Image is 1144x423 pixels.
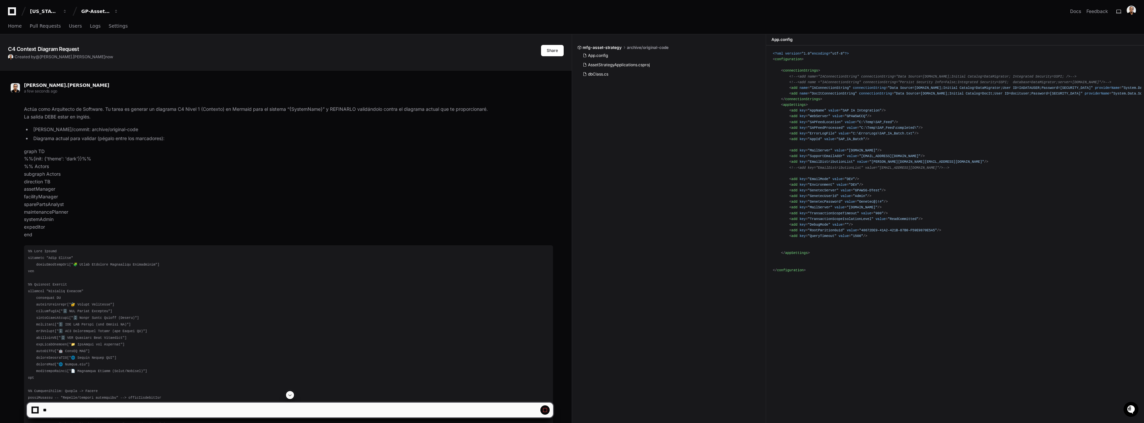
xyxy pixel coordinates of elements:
span: key [799,217,805,221]
span: connectionString [853,86,886,90]
span: mfg-asset-strategy [583,45,622,50]
span: < = = /> [789,205,882,209]
span: add [791,108,797,112]
img: PlayerZero [7,7,20,20]
span: key [799,114,805,118]
span: "SAPFeedProcessed" [808,126,845,130]
app-text-character-animate: C4 Context Diagram Request [8,46,79,52]
button: AssetStrategyApplications.csproj [580,60,757,70]
span: "GPAWSG-DTest" [853,188,882,192]
span: "" [845,223,849,227]
span: key [799,148,805,152]
span: </ > [781,251,810,255]
span: < = = /> [789,148,882,152]
span: appSettings [783,103,806,107]
span: "48672DE9-41A2-421B-87B0-F59E9870E5A5" [859,228,937,232]
button: [US_STATE] Pacific [27,5,70,17]
span: < > [773,57,803,61]
span: key [799,188,805,192]
span: < > [781,103,808,107]
span: add [791,114,797,118]
span: "utf-8" [830,52,845,56]
span: "EmailDistributionList" [808,160,855,164]
span: "RootParitionGuid" [808,228,845,232]
a: Users [69,19,82,34]
span: <?xml version= encoding= ?> [773,52,849,56]
span: < = = /> [789,200,888,204]
span: key [799,223,805,227]
span: providerName [1085,92,1109,96]
span: < = = /> [789,211,888,215]
div: We're available if you need us! [23,56,84,62]
span: "AppId" [808,137,822,141]
span: add [791,137,797,141]
span: value [834,205,845,209]
button: Feedback [1086,8,1108,15]
span: value [824,137,834,141]
a: Powered byPylon [47,70,81,75]
span: < = = /> [789,120,898,124]
span: value [834,148,845,152]
span: add [791,120,797,124]
button: dbClass.cs [580,70,757,79]
span: key [799,154,805,158]
div: [US_STATE] Pacific [30,8,59,15]
span: key [799,131,805,135]
span: add [791,154,797,158]
button: App.config [580,51,757,60]
span: Created by [15,54,113,60]
img: avatar [1127,6,1136,15]
span: value [847,228,857,232]
span: "[PERSON_NAME][DOMAIN_NAME][EMAIL_ADDRESS][DOMAIN_NAME]" [869,160,984,164]
span: add [791,126,797,130]
span: providerName [1095,86,1120,90]
span: configuration [775,57,802,61]
span: < = = /> [789,126,923,130]
span: connectionString [859,92,892,96]
span: [PERSON_NAME].[PERSON_NAME] [24,83,109,88]
span: < = = /> [789,160,989,164]
img: 1736555170064-99ba0984-63c1-480f-8ee9-699278ef63ed [7,50,19,62]
span: value [847,154,857,158]
span: add [791,177,797,181]
span: < = = /> [789,114,872,118]
span: value [832,177,843,181]
span: value [836,183,847,187]
span: "GPAWSWCCQ" [845,114,867,118]
span: key [799,126,805,130]
button: GP-Asset Strategy [79,5,121,17]
span: "1500" [851,234,863,238]
span: < > [781,69,820,73]
span: Pylon [66,70,81,75]
span: "TransactionScopeIsolationLevel" [808,217,873,221]
span: "IAConnectionString" [810,86,851,90]
span: value [875,217,886,221]
span: "Environment" [808,183,834,187]
div: Start new chat [23,50,109,56]
span: "AppName" [808,108,826,112]
span: value [832,114,843,118]
span: "C:\ErrorLogs\SAP_IA_Batch.txt" [851,131,915,135]
span: key [799,200,805,204]
span: "1.0" [802,52,812,56]
span: "DebugMode" [808,223,830,227]
span: value [839,234,849,238]
span: "SAP_IA_Batch" [836,137,865,141]
span: [PERSON_NAME].[PERSON_NAME] [40,54,105,59]
iframe: Open customer support [1123,401,1141,419]
span: add [791,200,797,204]
span: name [799,86,808,90]
span: "SupportEmailAddr" [808,154,845,158]
span: < = = /> [789,131,919,135]
span: "Genetec@)!#" [857,200,884,204]
span: < = = /> [789,234,867,238]
img: avatar [8,54,13,60]
span: "GenetecPassword" [808,200,843,204]
p: Actúa como Arquitecto de Software. Tu tarea es generar un diagrama C4 Nivel 1 (Contexto) en Merma... [24,98,553,120]
span: name [799,92,808,96]
span: "DEV" [849,183,859,187]
span: </ > [781,97,822,101]
span: "WebServer" [808,114,830,118]
span: add [791,211,797,215]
